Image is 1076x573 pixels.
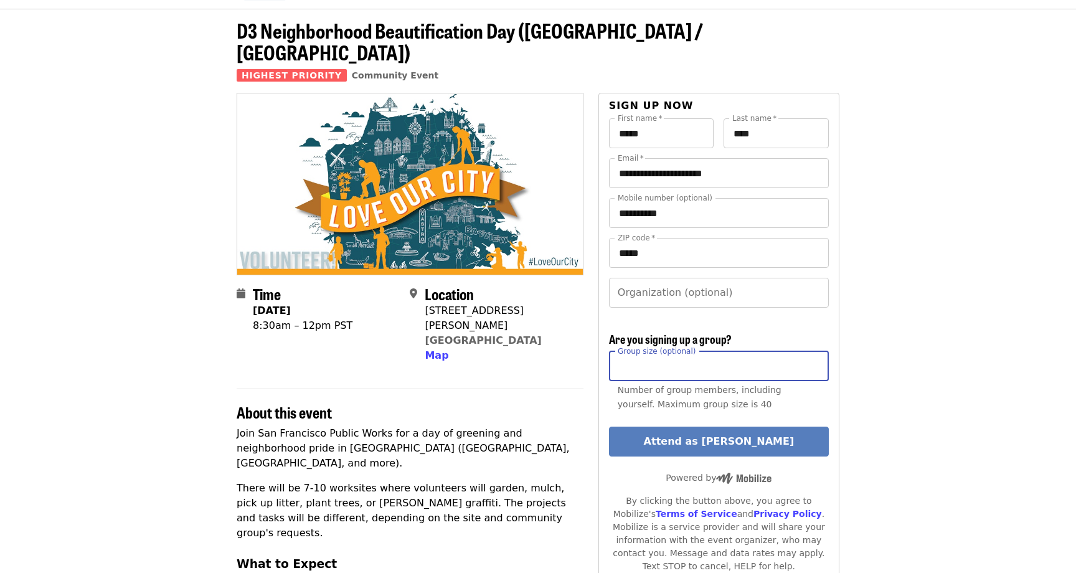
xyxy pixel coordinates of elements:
[410,288,417,300] i: map-marker-alt icon
[609,198,829,228] input: Mobile number (optional)
[609,238,829,268] input: ZIP code
[253,318,352,333] div: 8:30am – 12pm PST
[716,473,772,484] img: Powered by Mobilize
[237,16,703,67] span: D3 Neighborhood Beautification Day ([GEOGRAPHIC_DATA] / [GEOGRAPHIC_DATA])
[609,158,829,188] input: Email
[609,278,829,308] input: Organization (optional)
[237,481,583,541] p: There will be 7-10 worksites where volunteers will garden, mulch, pick up litter, plant trees, or...
[753,509,822,519] a: Privacy Policy
[732,115,776,122] label: Last name
[237,288,245,300] i: calendar icon
[666,473,772,483] span: Powered by
[618,154,644,162] label: Email
[618,194,712,202] label: Mobile number (optional)
[724,118,829,148] input: Last name
[609,331,732,347] span: Are you signing up a group?
[352,70,438,80] a: Community Event
[237,401,332,423] span: About this event
[609,100,694,111] span: Sign up now
[237,69,347,82] span: Highest Priority
[609,118,714,148] input: First name
[425,334,541,346] a: [GEOGRAPHIC_DATA]
[609,427,829,457] button: Attend as [PERSON_NAME]
[237,556,583,573] h3: What to Expect
[237,426,583,471] p: Join San Francisco Public Works for a day of greening and neighborhood pride in [GEOGRAPHIC_DATA]...
[656,509,737,519] a: Terms of Service
[618,115,663,122] label: First name
[253,305,291,316] strong: [DATE]
[237,93,583,274] img: D3 Neighborhood Beautification Day (North Beach / Russian Hill) organized by SF Public Works
[618,346,696,355] span: Group size (optional)
[425,303,573,333] div: [STREET_ADDRESS][PERSON_NAME]
[618,234,655,242] label: ZIP code
[425,283,474,305] span: Location
[609,495,829,573] div: By clicking the button above, you agree to Mobilize's and . Mobilize is a service provider and wi...
[425,349,448,361] span: Map
[425,348,448,363] button: Map
[253,283,281,305] span: Time
[618,385,781,409] span: Number of group members, including yourself. Maximum group size is 40
[609,351,829,381] input: [object Object]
